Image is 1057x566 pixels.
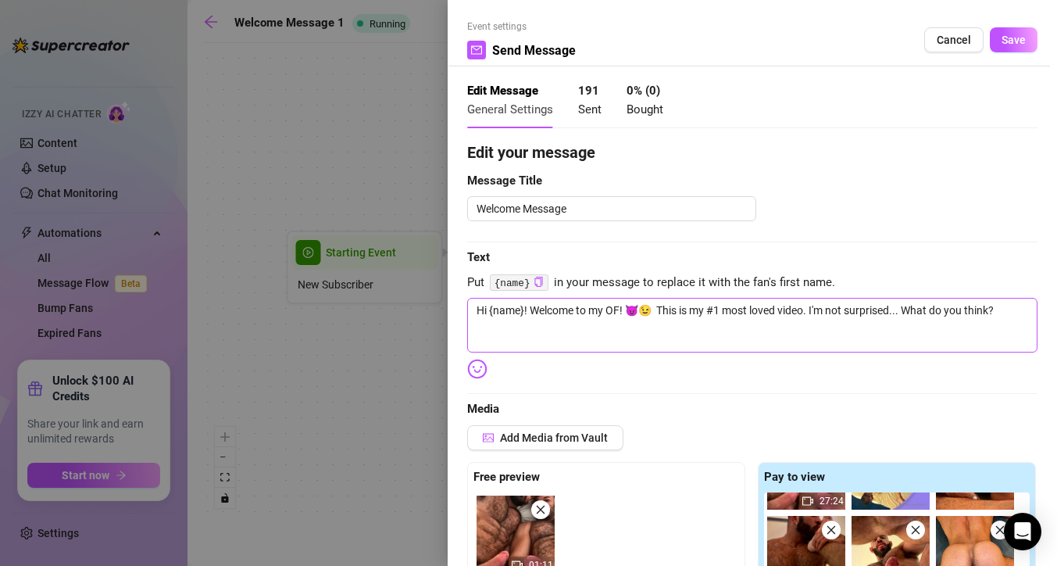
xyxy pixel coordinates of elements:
strong: Edit Message [467,84,538,98]
span: close [826,525,837,536]
img: svg%3e [467,359,487,379]
code: {name} [490,274,548,291]
span: close [535,504,546,515]
strong: 191 [578,84,599,98]
strong: Free preview [473,470,540,484]
span: Event settings [467,20,576,34]
strong: 0 % ( 0 ) [627,84,660,98]
button: Save [990,27,1037,52]
span: General Settings [467,102,553,116]
span: Save [1002,34,1026,46]
button: Add Media from Vault [467,425,623,450]
span: Put in your message to replace it with the fan's first name. [467,274,1037,292]
button: Click to Copy [534,277,544,288]
span: mail [471,45,482,56]
span: Send Message [492,41,576,60]
span: close [995,525,1005,536]
strong: Message Title [467,174,542,188]
strong: Pay to view [764,470,825,484]
span: video-camera [802,496,813,507]
span: Cancel [937,34,971,46]
span: 27:24 [820,496,844,507]
div: Open Intercom Messenger [1004,513,1041,550]
span: picture [483,432,494,443]
textarea: Hi {name}! Welcome to my OF! 😈😉 This is my #1 most loved video. I'm not surprised... What do you ... [467,298,1037,353]
span: Bought [627,102,663,116]
span: close [910,525,921,536]
span: Sent [578,102,602,116]
button: Cancel [924,27,984,52]
strong: Text [467,250,490,264]
span: copy [534,277,544,287]
textarea: Welcome Message [467,196,756,221]
span: Add Media from Vault [500,432,608,444]
strong: Edit your message [467,143,595,162]
strong: Media [467,402,499,416]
